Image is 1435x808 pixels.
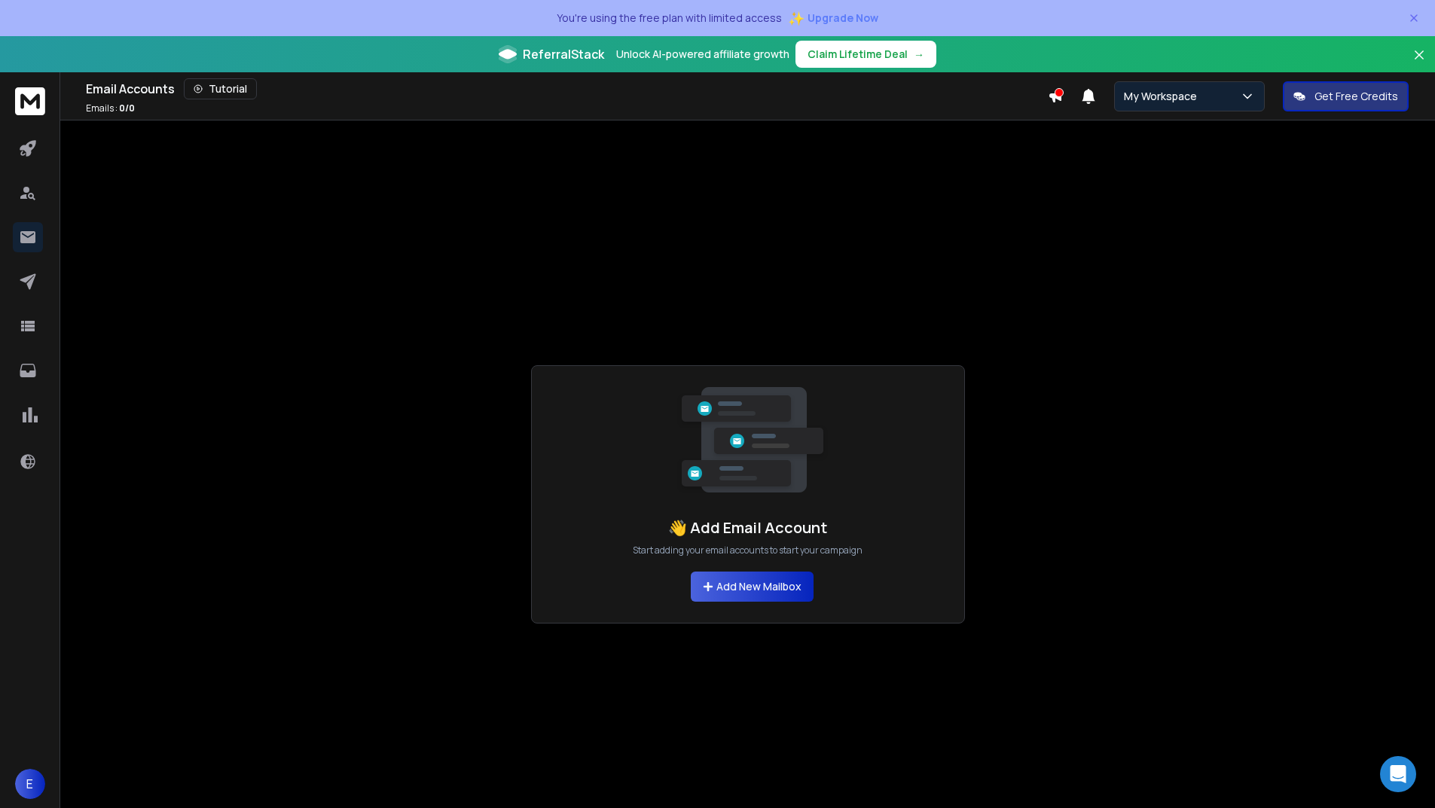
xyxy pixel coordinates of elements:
p: Emails : [86,102,135,114]
button: E [15,769,45,799]
button: Get Free Credits [1283,81,1409,111]
button: Claim Lifetime Deal→ [795,41,936,68]
span: ReferralStack [523,45,604,63]
p: You're using the free plan with limited access [557,11,782,26]
button: Close banner [1409,45,1429,81]
span: ✨ [788,8,805,29]
span: 0 / 0 [119,102,135,114]
button: Add New Mailbox [691,572,814,602]
div: Email Accounts [86,78,1048,99]
p: Unlock AI-powered affiliate growth [616,47,789,62]
button: Tutorial [184,78,257,99]
p: Start adding your email accounts to start your campaign [633,544,863,556]
div: Open Intercom Messenger [1380,756,1416,792]
p: My Workspace [1124,89,1203,104]
p: Get Free Credits [1314,89,1398,104]
button: ✨Upgrade Now [788,3,878,33]
h1: 👋 Add Email Account [668,517,827,538]
span: → [914,47,924,62]
span: Upgrade Now [808,11,878,26]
